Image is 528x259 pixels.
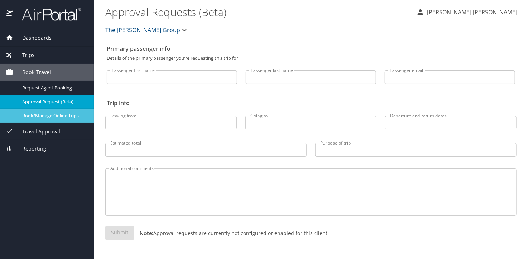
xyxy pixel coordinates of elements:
span: Trips [13,51,34,59]
img: airportal-logo.png [14,7,81,21]
button: [PERSON_NAME] [PERSON_NAME] [413,6,520,19]
p: [PERSON_NAME] [PERSON_NAME] [425,8,517,16]
span: Reporting [13,145,46,153]
span: Book Travel [13,68,51,76]
span: Book/Manage Online Trips [22,112,85,119]
p: Approval requests are currently not configured or enabled for this client [134,229,327,237]
span: Request Agent Booking [22,84,85,91]
span: Approval Request (Beta) [22,98,85,105]
span: The [PERSON_NAME] Group [105,25,180,35]
h2: Primary passenger info [107,43,515,54]
p: Details of the primary passenger you're requesting this trip for [107,56,515,60]
button: The [PERSON_NAME] Group [102,23,192,37]
span: Dashboards [13,34,52,42]
h2: Trip info [107,97,515,109]
img: icon-airportal.png [6,7,14,21]
span: Travel Approval [13,128,60,136]
strong: Note: [140,230,153,236]
h1: Approval Requests (Beta) [105,1,411,23]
